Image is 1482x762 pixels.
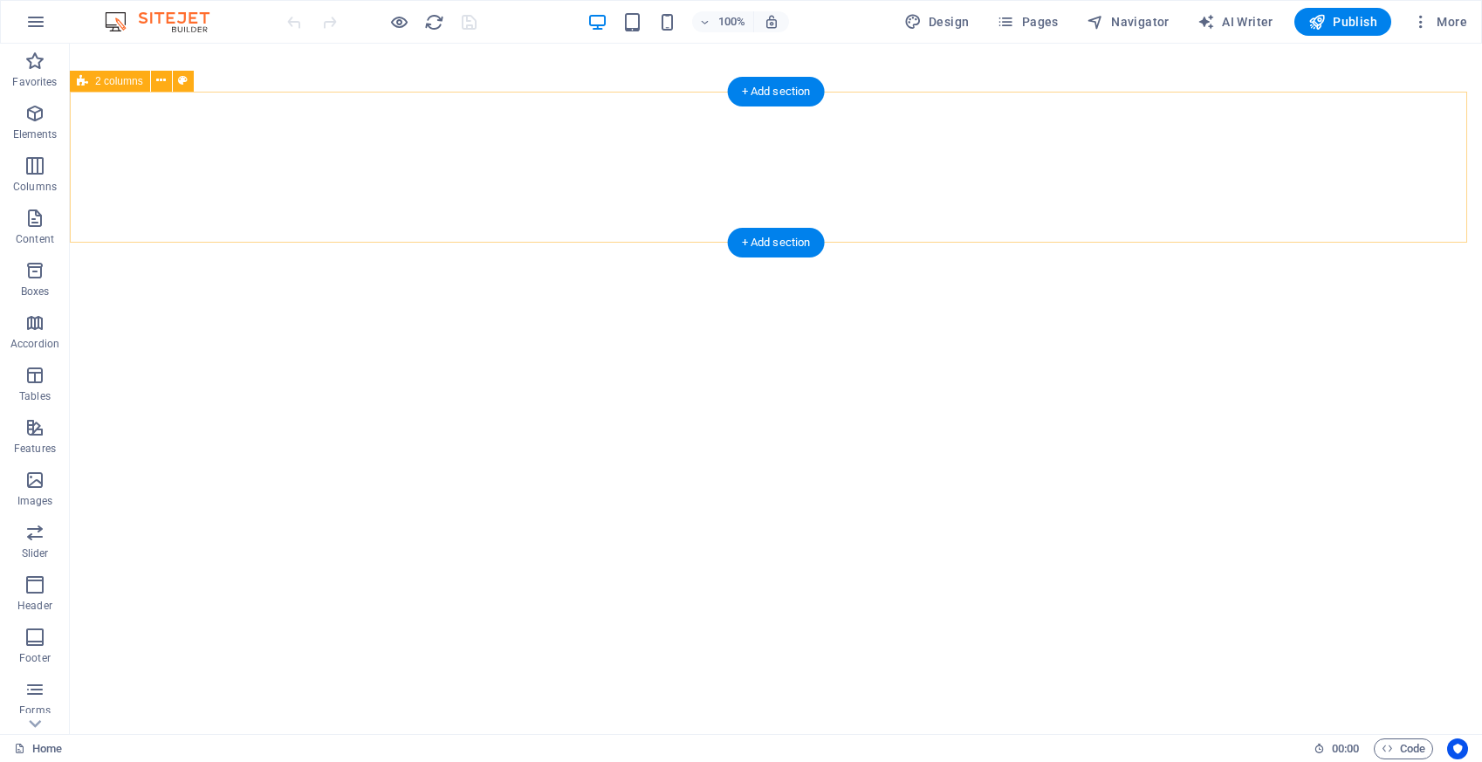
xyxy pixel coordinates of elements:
p: Slider [22,546,49,560]
span: More [1412,13,1467,31]
span: 00 00 [1332,738,1359,759]
button: Publish [1294,8,1391,36]
p: Forms [19,704,51,717]
button: Code [1374,738,1433,759]
i: On resize automatically adjust zoom level to fit chosen device. [764,14,779,30]
span: AI Writer [1197,13,1273,31]
button: Navigator [1080,8,1177,36]
button: reload [423,11,444,32]
button: Click here to leave preview mode and continue editing [388,11,409,32]
p: Columns [13,180,57,194]
p: Accordion [10,337,59,351]
span: Pages [997,13,1058,31]
button: More [1405,8,1474,36]
button: 100% [692,11,754,32]
h6: Session time [1314,738,1360,759]
button: Design [897,8,977,36]
span: Navigator [1087,13,1170,31]
img: Editor Logo [100,11,231,32]
p: Favorites [12,75,57,89]
button: Pages [990,8,1065,36]
p: Features [14,442,56,456]
p: Elements [13,127,58,141]
button: Usercentrics [1447,738,1468,759]
p: Content [16,232,54,246]
p: Header [17,599,52,613]
p: Images [17,494,53,508]
span: Design [904,13,970,31]
span: 2 columns [95,76,143,86]
button: AI Writer [1190,8,1280,36]
i: Reload page [424,12,444,32]
div: Design (Ctrl+Alt+Y) [897,8,977,36]
span: Publish [1308,13,1377,31]
p: Tables [19,389,51,403]
p: Footer [19,651,51,665]
div: + Add section [728,228,825,257]
h6: 100% [718,11,746,32]
div: + Add section [728,77,825,106]
span: : [1344,742,1347,755]
a: Click to cancel selection. Double-click to open Pages [14,738,62,759]
p: Boxes [21,285,50,299]
span: Code [1382,738,1425,759]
